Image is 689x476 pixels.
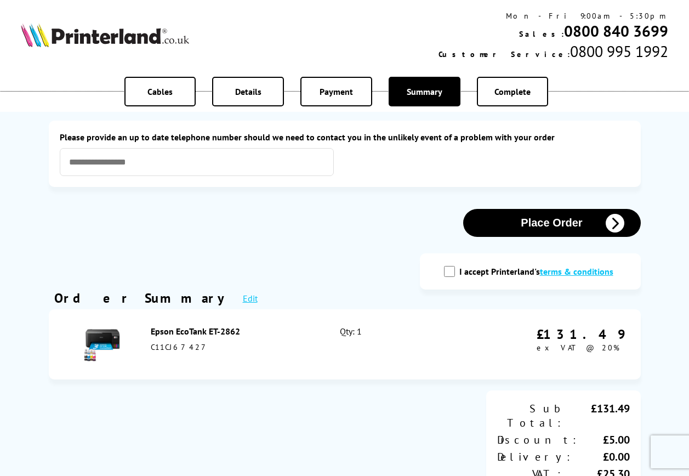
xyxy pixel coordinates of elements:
[235,86,261,97] span: Details
[83,324,122,362] img: Epson EcoTank ET-2862
[463,209,641,237] button: Place Order
[320,86,353,97] span: Payment
[573,450,630,464] div: £0.00
[537,326,624,343] div: £131.49
[579,433,630,447] div: £5.00
[439,11,668,21] div: Mon - Fri 9:00am - 5:30pm
[151,326,316,337] div: Epson EcoTank ET-2862
[439,49,570,59] span: Customer Service:
[243,293,258,304] a: Edit
[519,29,564,39] span: Sales:
[407,86,442,97] span: Summary
[497,433,579,447] div: Discount:
[540,266,613,277] a: modal_tc
[497,401,563,430] div: Sub Total:
[151,342,316,352] div: C11CJ67427
[60,132,630,143] label: Please provide an up to date telephone number should we need to contact you in the unlikely event...
[54,290,232,307] div: Order Summary
[564,21,668,41] a: 0800 840 3699
[494,86,531,97] span: Complete
[147,86,173,97] span: Cables
[340,326,453,363] div: Qty: 1
[563,401,630,430] div: £131.49
[21,23,189,47] img: Printerland Logo
[570,41,668,61] span: 0800 995 1992
[459,266,619,277] label: I accept Printerland's
[537,343,619,353] span: ex VAT @ 20%
[497,450,573,464] div: Delivery:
